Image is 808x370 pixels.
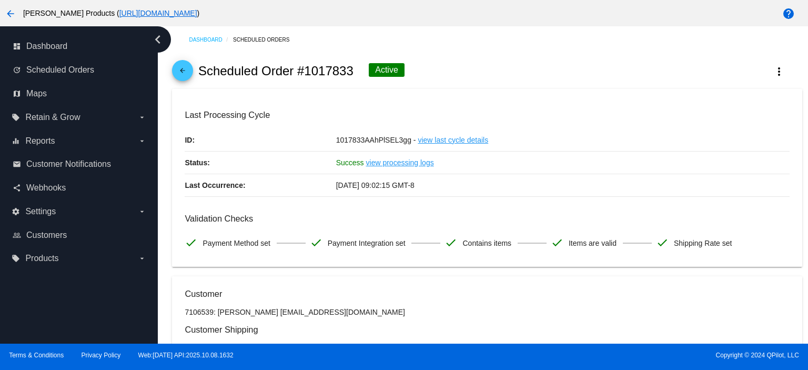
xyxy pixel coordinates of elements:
i: email [13,160,21,168]
i: local_offer [12,113,20,122]
a: map Maps [13,85,146,102]
a: [URL][DOMAIN_NAME] [119,9,197,17]
i: dashboard [13,42,21,51]
i: map [13,89,21,98]
i: equalizer [12,137,20,145]
span: Settings [25,207,56,216]
mat-icon: check [185,236,197,249]
h3: Validation Checks [185,214,789,224]
h3: Last Processing Cycle [185,110,789,120]
h2: Scheduled Order #1017833 [198,64,353,78]
span: Shipping Rate set [674,232,732,254]
span: Customers [26,231,67,240]
mat-icon: more_vert [773,65,785,78]
span: [DATE] 09:02:15 GMT-8 [336,181,415,189]
a: view last cycle details [418,129,488,151]
p: Status: [185,152,336,174]
a: view processing logs [366,152,434,174]
span: Contains items [462,232,511,254]
a: Web:[DATE] API:2025.10.08.1632 [138,352,234,359]
i: share [13,184,21,192]
span: 1017833AAhPlSEL3gg - [336,136,416,144]
i: chevron_left [149,31,166,48]
span: Payment Integration set [328,232,406,254]
span: Payment Method set [203,232,270,254]
span: Customer Notifications [26,159,111,169]
span: Retain & Grow [25,113,80,122]
p: 7106539: [PERSON_NAME] [EMAIL_ADDRESS][DOMAIN_NAME] [185,308,789,316]
a: dashboard Dashboard [13,38,146,55]
i: people_outline [13,231,21,239]
a: email Customer Notifications [13,156,146,173]
mat-icon: help [782,7,795,20]
a: Terms & Conditions [9,352,64,359]
mat-icon: check [551,236,563,249]
mat-icon: check [310,236,322,249]
a: update Scheduled Orders [13,62,146,78]
a: share Webhooks [13,179,146,196]
a: Dashboard [189,32,233,48]
a: Privacy Policy [82,352,121,359]
mat-icon: check [445,236,457,249]
span: Webhooks [26,183,66,193]
h3: Customer [185,289,789,299]
i: arrow_drop_down [138,137,146,145]
i: update [13,66,21,74]
span: Products [25,254,58,263]
span: [PERSON_NAME] Products ( ) [23,9,199,17]
p: Last Occurrence: [185,174,336,196]
mat-icon: arrow_back [4,7,17,20]
i: settings [12,207,20,216]
span: Items are valid [569,232,617,254]
span: Copyright © 2024 QPilot, LLC [413,352,799,359]
p: ID: [185,129,336,151]
span: Reports [25,136,55,146]
div: Active [369,63,405,77]
i: arrow_drop_down [138,113,146,122]
i: arrow_drop_down [138,207,146,216]
span: Scheduled Orders [26,65,94,75]
mat-icon: check [656,236,669,249]
mat-icon: arrow_back [176,67,189,79]
span: Maps [26,89,47,98]
i: local_offer [12,254,20,263]
span: Dashboard [26,42,67,51]
a: people_outline Customers [13,227,146,244]
h3: Customer Shipping [185,325,789,335]
a: Scheduled Orders [233,32,299,48]
span: Success [336,158,364,167]
i: arrow_drop_down [138,254,146,263]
